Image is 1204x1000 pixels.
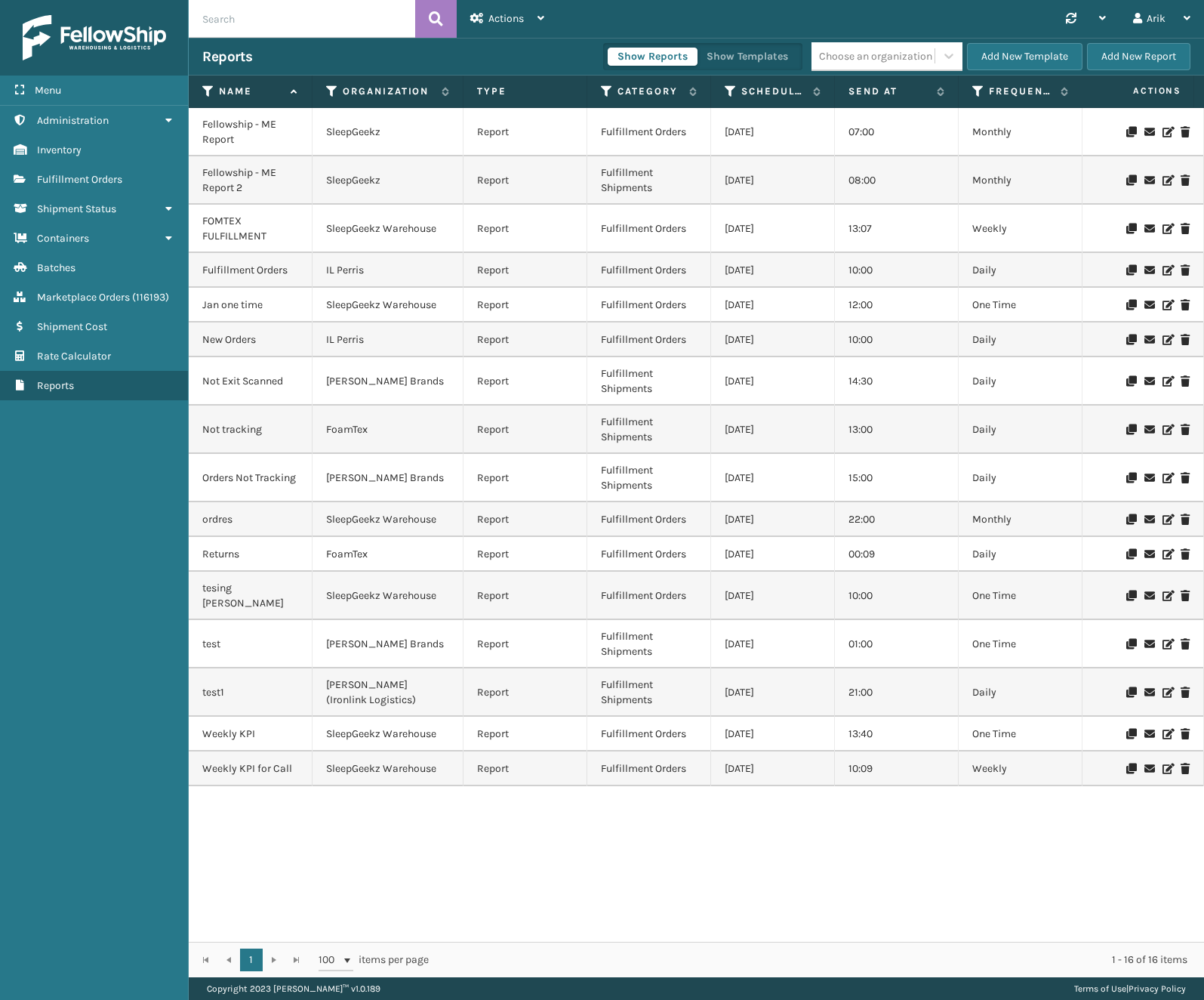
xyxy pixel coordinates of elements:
[319,949,429,971] span: items per page
[37,232,89,245] span: Containers
[313,406,463,454] td: FoamTex
[1074,983,1126,994] a: Terms of Use
[202,581,298,611] p: tesing [PERSON_NAME]
[711,108,835,156] td: [DATE]
[711,537,835,572] td: [DATE]
[1181,549,1190,560] i: Delete
[132,291,169,304] span: ( 116193 )
[463,288,587,323] td: Report
[477,85,573,98] label: Type
[463,108,587,156] td: Report
[1085,79,1190,103] span: Actions
[463,620,587,668] td: Report
[959,454,1082,502] td: Daily
[1087,43,1190,70] button: Add New Report
[23,15,166,60] img: logo
[1181,265,1190,276] i: Delete
[463,668,587,717] td: Report
[313,156,463,205] td: SleepGeekz
[1162,639,1172,650] i: Edit
[202,422,262,437] p: Not tracking
[202,547,239,562] p: Returns
[835,502,959,537] td: 22:00
[1181,591,1190,601] i: Delete
[202,298,263,313] p: Jan one time
[463,253,587,288] td: Report
[959,156,1082,205] td: Monthly
[1144,335,1153,345] i: Send Report Now
[601,463,697,493] p: Fulfillment Shipments
[207,977,380,1000] p: Copyright 2023 [PERSON_NAME]™ v 1.0.189
[313,253,463,288] td: IL Perris
[711,454,835,502] td: [DATE]
[835,752,959,786] td: 10:09
[959,357,1082,406] td: Daily
[711,668,835,717] td: [DATE]
[1126,265,1135,276] i: Duplicate Report
[1126,335,1135,345] i: Duplicate Report
[601,588,686,603] p: Fulfillment Orders
[1144,514,1153,525] i: Send Report Now
[835,156,959,205] td: 08:00
[711,752,835,786] td: [DATE]
[1144,224,1153,234] i: Send Report Now
[959,620,1082,668] td: One Time
[1181,175,1190,186] i: Delete
[601,332,686,347] p: Fulfillment Orders
[1181,764,1190,774] i: Delete
[711,620,835,668] td: [DATE]
[463,323,587,357] td: Report
[835,288,959,323] td: 12:00
[202,761,292,776] p: Weekly KPI for Call
[959,288,1082,323] td: One Time
[202,165,298,196] p: Fellowship - ME Report 2
[1144,639,1153,650] i: Send Report Now
[1126,224,1135,234] i: Duplicate Report
[488,12,524,25] span: Actions
[1181,376,1190,387] i: Delete
[37,202,116,215] span: Shipment Status
[1126,591,1135,601] i: Duplicate Report
[313,357,463,406] td: [PERSON_NAME] Brands
[37,350,111,363] span: Rate Calculator
[608,48,697,66] button: Show Reports
[1181,127,1190,137] i: Delete
[202,214,298,244] p: FOMTEX FULFILLMENT
[1144,687,1153,698] i: Send Report Now
[313,323,463,357] td: IL Perris
[37,379,74,392] span: Reports
[202,471,296,486] p: Orders Not Tracking
[1126,514,1135,525] i: Duplicate Report
[959,572,1082,620] td: One Time
[313,502,463,537] td: SleepGeekz Warehouse
[1144,591,1153,601] i: Send Report Now
[835,357,959,406] td: 14:30
[1162,175,1172,186] i: Edit
[1144,549,1153,560] i: Send Report Now
[835,537,959,572] td: 00:09
[711,288,835,323] td: [DATE]
[835,620,959,668] td: 01:00
[1126,175,1135,186] i: Duplicate Report
[711,406,835,454] td: [DATE]
[1126,473,1135,483] i: Duplicate Report
[1126,687,1135,698] i: Duplicate Report
[741,85,805,98] label: Scheduled
[835,454,959,502] td: 15:00
[835,108,959,156] td: 07:00
[835,253,959,288] td: 10:00
[617,85,682,98] label: Category
[711,572,835,620] td: [DATE]
[711,205,835,253] td: [DATE]
[1162,424,1172,435] i: Edit
[463,502,587,537] td: Report
[1162,335,1172,345] i: Edit
[313,454,463,502] td: [PERSON_NAME] Brands
[1181,424,1190,435] i: Delete
[463,205,587,253] td: Report
[1162,591,1172,601] i: Edit
[959,502,1082,537] td: Monthly
[202,512,232,527] p: ordres
[959,717,1082,752] td: One Time
[1126,549,1135,560] i: Duplicate Report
